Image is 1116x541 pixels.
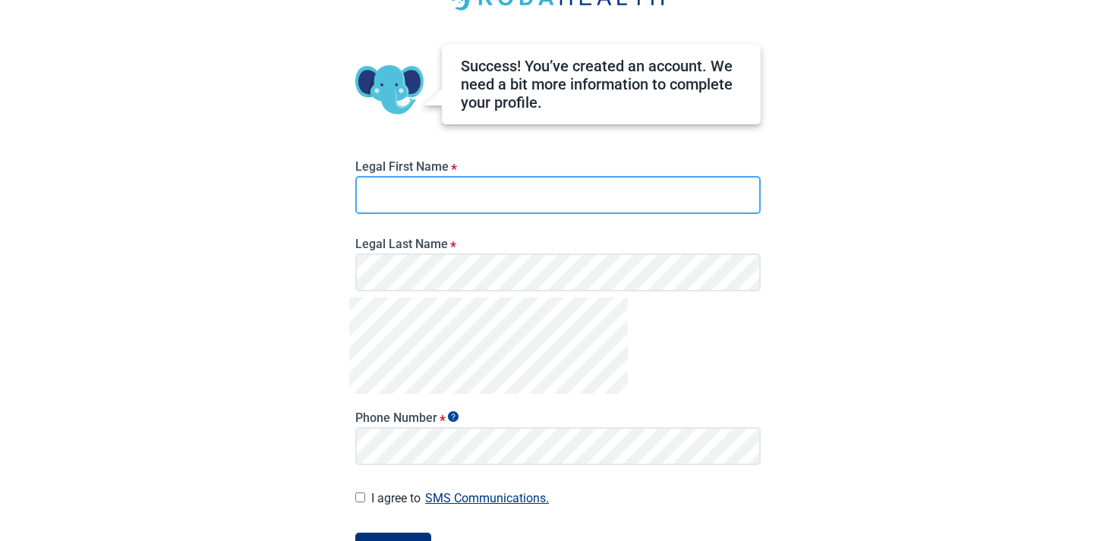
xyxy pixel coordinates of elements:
label: Legal First Name [355,159,761,174]
label: Legal Last Name [355,237,761,251]
label: Phone Number [355,410,761,425]
div: Success! You’ve created an account. We need a bit more information to complete your profile. [461,57,742,112]
span: Show tooltip [448,411,459,422]
img: Koda Elephant [355,56,424,124]
label: I agree to [371,488,761,508]
button: I agree to [421,488,553,508]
